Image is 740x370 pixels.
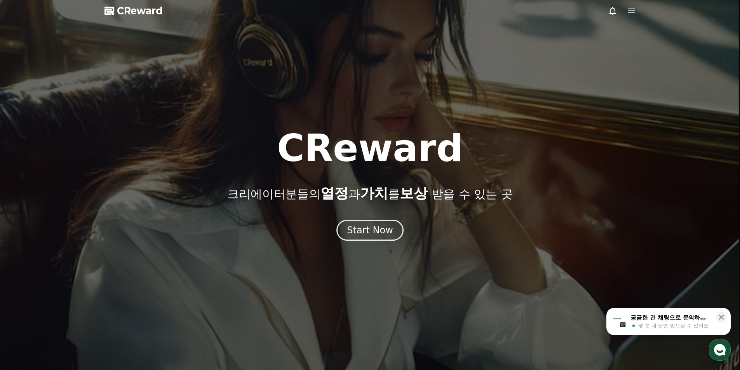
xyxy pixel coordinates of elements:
[336,220,404,241] button: Start Now
[104,5,163,17] a: CReward
[360,185,388,201] span: 가치
[117,5,163,17] span: CReward
[277,130,463,167] h1: CReward
[400,185,428,201] span: 보상
[320,185,348,201] span: 열정
[227,186,512,201] p: 크리에이터분들의 과 를 받을 수 있는 곳
[336,228,404,235] a: Start Now
[347,224,393,236] div: Start Now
